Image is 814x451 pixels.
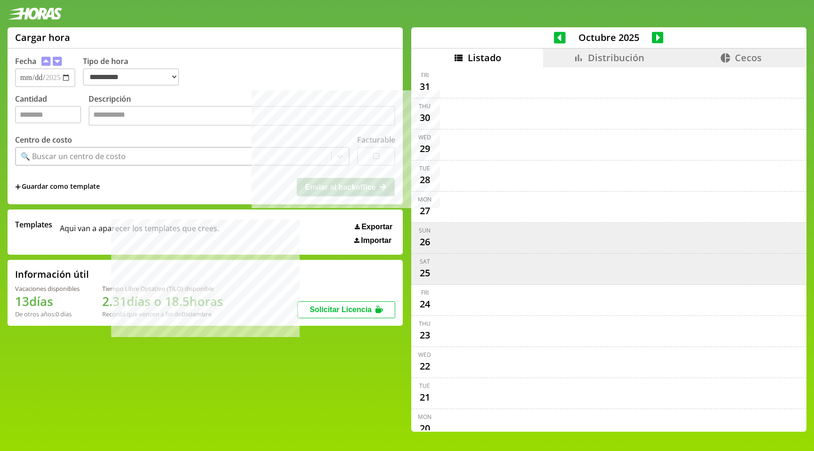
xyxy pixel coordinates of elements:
div: scrollable content [411,67,806,431]
div: 22 [417,359,432,374]
div: Sat [420,258,430,266]
span: + [15,182,21,192]
div: Tue [419,382,430,390]
div: Mon [418,195,431,203]
div: 31 [417,79,432,94]
div: 26 [417,234,432,250]
div: Tue [419,164,430,172]
div: Thu [419,102,431,110]
div: 29 [417,141,432,156]
div: 28 [417,172,432,187]
div: 21 [417,390,432,405]
div: 27 [417,203,432,218]
select: Tipo de hora [83,68,179,86]
button: Solicitar Licencia [297,301,395,318]
div: Fri [421,71,429,79]
span: Templates [15,219,52,230]
div: Recordá que vencen a fin de [102,310,223,318]
div: 23 [417,328,432,343]
h1: 13 días [15,293,80,310]
span: Importar [361,236,391,245]
div: 20 [417,421,432,436]
h1: Cargar hora [15,31,70,44]
div: Tiempo Libre Optativo (TiLO) disponible [102,284,223,293]
span: Octubre 2025 [566,31,652,44]
span: Aqui van a aparecer los templates que crees. [60,219,219,245]
div: Sun [419,226,431,234]
img: logotipo [8,8,62,20]
div: De otros años: 0 días [15,310,80,318]
div: Wed [418,133,431,141]
h2: Información útil [15,268,89,281]
button: Exportar [352,222,395,232]
span: Solicitar Licencia [309,306,372,314]
label: Cantidad [15,94,89,128]
div: Mon [418,413,431,421]
div: Wed [418,351,431,359]
span: Distribución [588,51,644,64]
span: Exportar [361,223,392,231]
div: Fri [421,289,429,297]
label: Fecha [15,56,36,66]
textarea: Descripción [89,106,395,126]
span: +Guardar como template [15,182,100,192]
div: 30 [417,110,432,125]
span: Cecos [735,51,762,64]
div: 25 [417,266,432,281]
b: Diciembre [181,310,212,318]
span: Listado [468,51,501,64]
h1: 2.31 días o 18.5 horas [102,293,223,310]
div: 🔍 Buscar un centro de costo [21,151,126,161]
div: Thu [419,320,431,328]
label: Tipo de hora [83,56,187,87]
label: Descripción [89,94,395,128]
input: Cantidad [15,106,81,123]
label: Centro de costo [15,135,72,145]
label: Facturable [357,135,395,145]
div: 24 [417,297,432,312]
div: Vacaciones disponibles [15,284,80,293]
